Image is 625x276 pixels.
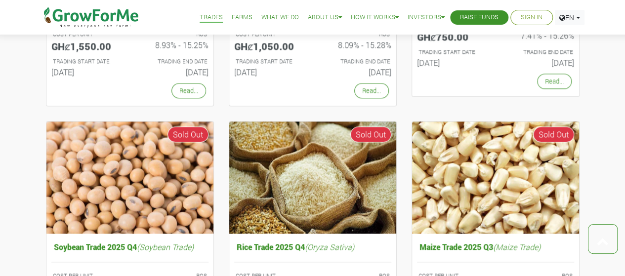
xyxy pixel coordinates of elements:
i: (Maize Trade) [493,241,541,252]
span: Sold Out [533,126,574,142]
a: About Us [308,12,342,23]
p: Estimated Trading Start Date [418,48,487,56]
span: Sold Out [350,126,391,142]
a: Farms [232,12,252,23]
a: Read... [171,83,206,98]
h6: [DATE] [320,67,391,77]
img: growforme image [412,121,579,234]
a: What We Do [261,12,299,23]
a: Read... [537,74,572,89]
h5: Rice Trade 2025 Q4 [234,239,391,254]
p: Estimated Trading Start Date [53,57,121,66]
h6: [DATE] [234,67,305,77]
i: (Soybean Trade) [137,241,194,252]
h5: GHȼ1,550.00 [51,40,123,52]
a: Investors [408,12,445,23]
span: Sold Out [167,126,208,142]
h6: [DATE] [503,58,574,67]
p: Estimated Trading End Date [322,57,390,66]
h6: 7.41% - 15.26% [503,31,574,40]
a: Read... [354,83,389,98]
i: (Oryza Sativa) [305,241,354,252]
h5: GHȼ750.00 [417,31,488,42]
img: growforme image [46,121,213,234]
a: How it Works [351,12,399,23]
h6: 8.93% - 15.25% [137,40,208,49]
h6: [DATE] [417,58,488,67]
p: Estimated Trading End Date [139,57,207,66]
a: Sign In [521,12,542,23]
p: Estimated Trading Start Date [236,57,304,66]
a: EN [555,10,584,25]
h6: [DATE] [137,67,208,77]
h5: GHȼ1,050.00 [234,40,305,52]
a: Trades [200,12,223,23]
img: growforme image [229,121,396,234]
h5: Soybean Trade 2025 Q4 [51,239,208,254]
p: Estimated Trading End Date [504,48,573,56]
h6: 8.09% - 15.28% [320,40,391,49]
a: Raise Funds [460,12,499,23]
h6: [DATE] [51,67,123,77]
h5: Maize Trade 2025 Q3 [417,239,574,254]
